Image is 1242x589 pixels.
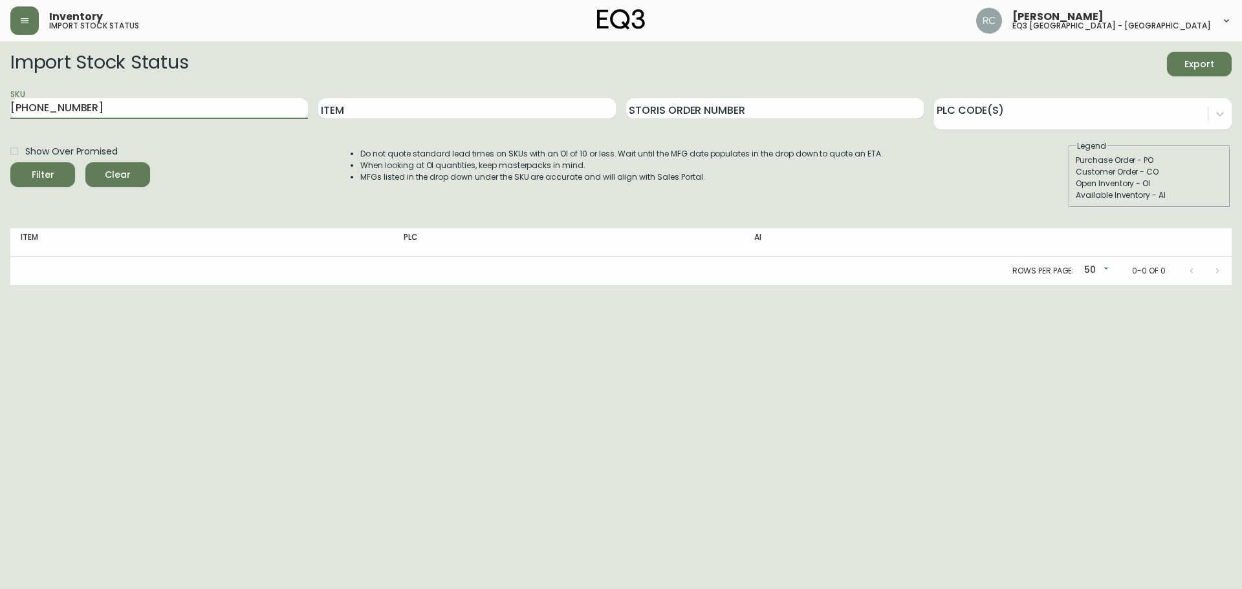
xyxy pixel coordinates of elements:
[1076,189,1223,201] div: Available Inventory - AI
[1076,178,1223,189] div: Open Inventory - OI
[1076,140,1107,152] legend: Legend
[10,52,188,76] h2: Import Stock Status
[360,148,883,160] li: Do not quote standard lead times on SKUs with an OI of 10 or less. Wait until the MFG date popula...
[976,8,1002,34] img: 75cc83b809079a11c15b21e94bbc0507
[1076,166,1223,178] div: Customer Order - CO
[1076,155,1223,166] div: Purchase Order - PO
[49,22,139,30] h5: import stock status
[32,167,54,183] div: Filter
[1167,52,1232,76] button: Export
[96,167,140,183] span: Clear
[1177,56,1221,72] span: Export
[1132,265,1166,277] p: 0-0 of 0
[1079,260,1111,281] div: 50
[1012,22,1211,30] h5: eq3 [GEOGRAPHIC_DATA] - [GEOGRAPHIC_DATA]
[85,162,150,187] button: Clear
[1012,265,1074,277] p: Rows per page:
[1012,12,1104,22] span: [PERSON_NAME]
[25,145,118,158] span: Show Over Promised
[10,228,393,257] th: Item
[744,228,1023,257] th: AI
[393,228,744,257] th: PLC
[597,9,645,30] img: logo
[360,160,883,171] li: When looking at OI quantities, keep masterpacks in mind.
[10,162,75,187] button: Filter
[360,171,883,183] li: MFGs listed in the drop down under the SKU are accurate and will align with Sales Portal.
[49,12,103,22] span: Inventory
